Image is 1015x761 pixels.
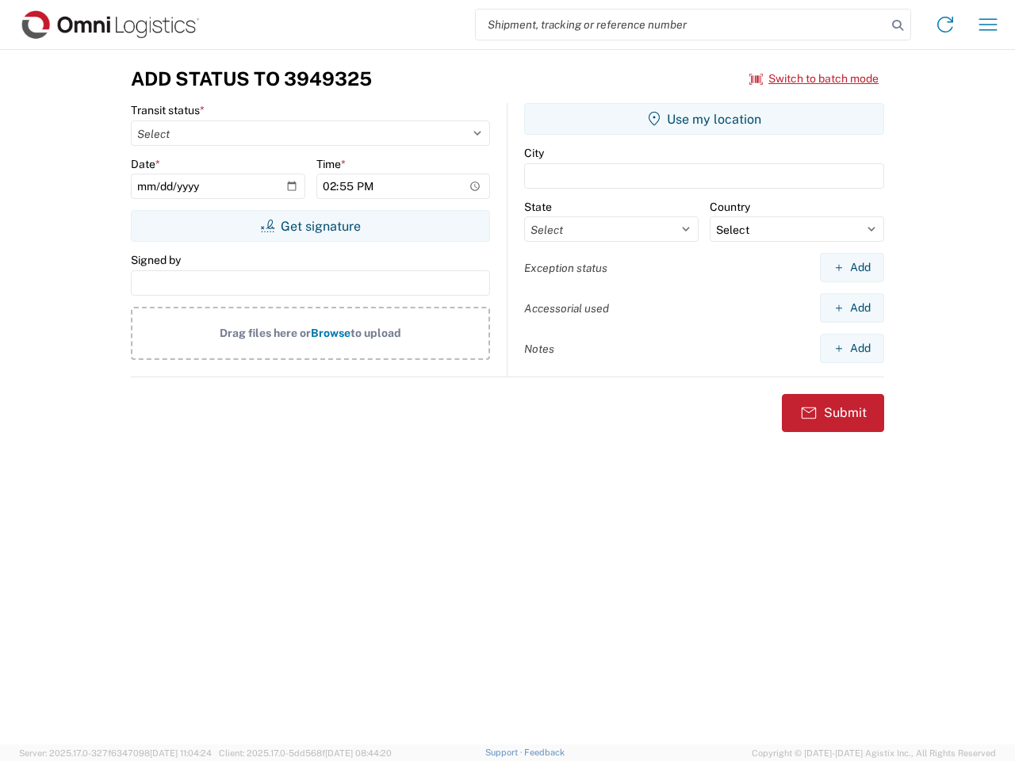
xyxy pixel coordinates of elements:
[350,327,401,339] span: to upload
[820,253,884,282] button: Add
[524,748,565,757] a: Feedback
[782,394,884,432] button: Submit
[476,10,887,40] input: Shipment, tracking or reference number
[752,746,996,760] span: Copyright © [DATE]-[DATE] Agistix Inc., All Rights Reserved
[19,748,212,758] span: Server: 2025.17.0-327f6347098
[131,253,181,267] label: Signed by
[524,146,544,160] label: City
[325,748,392,758] span: [DATE] 08:44:20
[131,67,372,90] h3: Add Status to 3949325
[524,200,552,214] label: State
[131,210,490,242] button: Get signature
[524,342,554,356] label: Notes
[820,334,884,363] button: Add
[820,293,884,323] button: Add
[131,103,205,117] label: Transit status
[524,103,884,135] button: Use my location
[524,301,609,315] label: Accessorial used
[219,748,392,758] span: Client: 2025.17.0-5dd568f
[150,748,212,758] span: [DATE] 11:04:24
[749,66,879,92] button: Switch to batch mode
[220,327,311,339] span: Drag files here or
[524,261,607,275] label: Exception status
[710,200,750,214] label: Country
[131,157,160,171] label: Date
[311,327,350,339] span: Browse
[316,157,346,171] label: Time
[485,748,525,757] a: Support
